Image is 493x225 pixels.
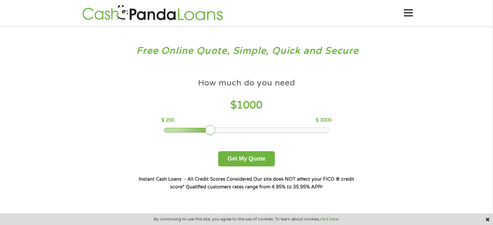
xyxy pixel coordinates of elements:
button: Get My Quote [218,151,275,166]
p: $ 200 [161,117,174,124]
h3: Free Online Quote, Simple, Quick and Secure [19,45,475,57]
span: By continuing to use this site, you agree to the use of cookies. To learn about cookies, [154,217,339,221]
a: click here. [320,217,339,222]
h4: $ [161,99,332,112]
strong: Qualified customers rates range from 4.95% to 35.95% APR¹ [186,184,323,190]
span: 1000 [237,99,263,111]
p: $ 3000 [316,117,332,124]
strong: Instant Cash Loans - All Credit Scores Considered [139,176,252,182]
h4: How much do you need [198,78,295,88]
img: GetLoanNow Logo [80,4,225,22]
strong: Our site does NOT affect your FICO ® credit score* [170,176,354,190]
